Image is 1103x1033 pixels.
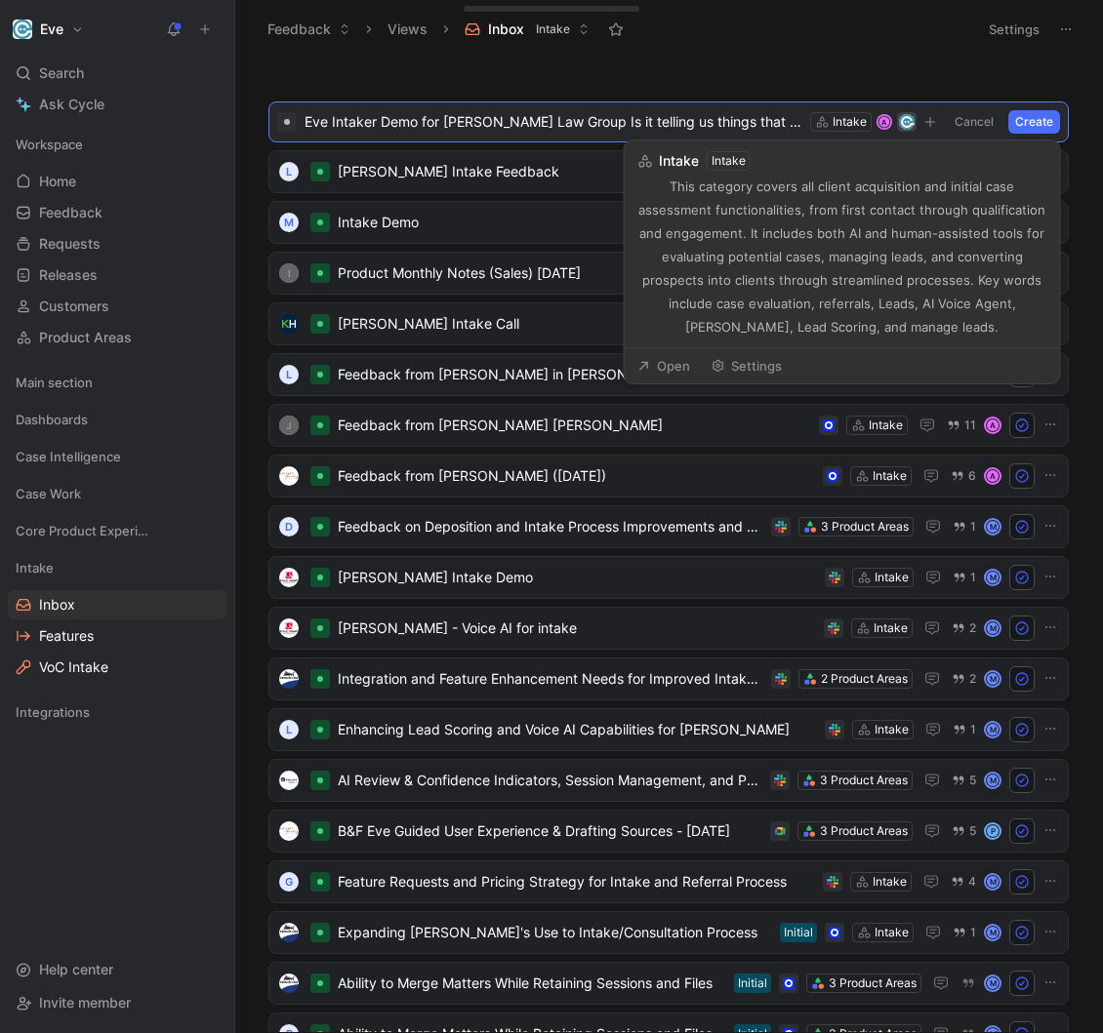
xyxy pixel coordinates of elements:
div: G [279,872,299,892]
div: IntakeInboxFeaturesVoC Intake [8,553,226,682]
div: Intake [874,618,908,638]
button: 1 [949,516,980,537]
div: L [279,720,299,739]
span: 5 [969,775,976,786]
a: logo[PERSON_NAME] Intake DemoIntake1M [268,556,1069,599]
span: 2 [969,622,976,634]
div: Intake [873,872,907,892]
div: M [986,571,1000,584]
div: Case Work [8,479,226,508]
div: I [279,263,299,283]
span: Releases [39,265,98,285]
span: Case Intelligence [16,447,121,466]
a: VoC Intake [8,653,226,682]
a: logoIntegration and Feature Enhancement Needs for Improved Intake Process2 Product Areas2M [268,657,1069,700]
span: Expanding [PERSON_NAME]'s Use to Intake/Consultation Process [338,921,772,944]
a: LEnhancing Lead Scoring and Voice AI Capabilities for [PERSON_NAME]Intake1M [268,708,1069,751]
img: 16dd0999-2487-498c-ae63-730c87bddfb5.jpg [899,114,915,130]
div: M [279,213,299,232]
div: Integrations [8,697,226,733]
button: 1 [949,567,980,588]
a: logo[PERSON_NAME] Intake Call3 Product Areas6M [268,302,1069,345]
span: 5 [969,825,976,837]
h1: Eve [40,20,63,38]
button: 4 [947,871,980,893]
button: IntakeIntakeThis category covers all client acquisition and initial case assessment functionaliti... [629,144,1056,343]
button: Open [629,352,699,379]
span: Feedback from [PERSON_NAME] in [PERSON_NAME] - [DATE] [338,363,764,386]
button: InboxIntake [456,15,598,44]
span: AI Review & Confidence Indicators, Session Management, and Pricing Concerns [338,769,762,792]
div: A [878,116,891,129]
button: 11 [943,415,980,436]
span: Core Product Experience [16,521,149,540]
div: M [986,723,1000,736]
span: Requests [39,234,101,254]
div: Intake [875,720,909,739]
button: Create [1008,110,1060,134]
a: Product Areas [8,323,226,352]
button: 1 [949,719,980,740]
a: LFeedback from [PERSON_NAME] in [PERSON_NAME] - [DATE]2 Product Areas1A [268,353,1069,396]
span: Intake [536,20,570,39]
div: Core Product Experience [8,516,226,545]
div: 3 Product Areas [820,771,908,790]
a: logoB&F Eve Guided User Experience & Drafting Sources - [DATE]3 Product Areas5P [268,810,1069,853]
div: 3 Product Areas [829,973,917,993]
div: Case Work [8,479,226,514]
a: Inbox [8,590,226,619]
img: logo [279,466,299,486]
div: A [986,418,1000,432]
span: Feedback [39,203,102,222]
span: Intake [16,558,54,577]
div: Core Product Experience [8,516,226,551]
a: Releases [8,260,226,290]
a: logoFeedback from [PERSON_NAME] ([DATE])Intake6A [268,455,1069,497]
div: Workspace [8,130,226,159]
div: M [986,774,1000,787]
a: Requests [8,229,226,258]
div: Integrations [8,697,226,727]
a: Feedback [8,198,226,227]
a: logo[PERSON_NAME] - Voice AI for intakeIntake2M [268,607,1069,650]
span: Product Monthly Notes (Sales) [DATE] [338,261,762,285]
span: [PERSON_NAME] Intake Call [338,312,761,336]
div: M [986,672,1000,686]
img: Eve [13,20,32,39]
div: M [986,520,1000,534]
div: Search [8,59,226,88]
a: Home [8,167,226,196]
span: Integrations [16,702,90,722]
div: Initial [784,923,813,942]
span: Invite member [39,994,131,1011]
a: MIntake DemoIntake7M [268,201,1069,244]
span: 2 [969,673,976,685]
img: logo [279,618,299,638]
a: JFeedback from [PERSON_NAME] [PERSON_NAME]Intake11A [268,404,1069,447]
span: Case Work [16,484,81,503]
img: logo [279,568,299,587]
button: 5 [948,770,980,791]
span: [PERSON_NAME] - Voice AI for intake [338,616,816,640]
a: L[PERSON_NAME] Intake FeedbackIntake8M [268,150,1069,193]
span: Feedback from [PERSON_NAME] [PERSON_NAME] [338,414,811,437]
img: logo [279,973,299,993]
div: J [279,416,299,435]
div: D [279,517,299,536]
img: logo [279,923,299,942]
span: Ask Cycle [39,93,104,116]
img: logo [279,314,299,334]
span: 1 [970,521,976,533]
div: Help center [8,955,226,984]
div: L [279,365,299,384]
span: Eve Intaker Demo for [PERSON_NAME] Law Group Is it telling us things that we still need to ask? M... [305,110,802,134]
span: Feedback on Deposition and Intake Process Improvements and Competitive Insights from Dieffer Law [338,515,763,538]
div: Initial [738,973,767,993]
a: logoAI Review & Confidence Indicators, Session Management, and Pricing Concerns3 Product Areas5M [268,759,1069,802]
button: Views [379,15,436,44]
div: Intake [712,151,746,171]
span: Dashboards [16,410,88,429]
span: B&F Eve Guided User Experience & Drafting Sources - [DATE] [338,819,762,843]
span: Feedback from [PERSON_NAME] ([DATE]) [338,464,815,488]
span: 11 [964,419,976,431]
